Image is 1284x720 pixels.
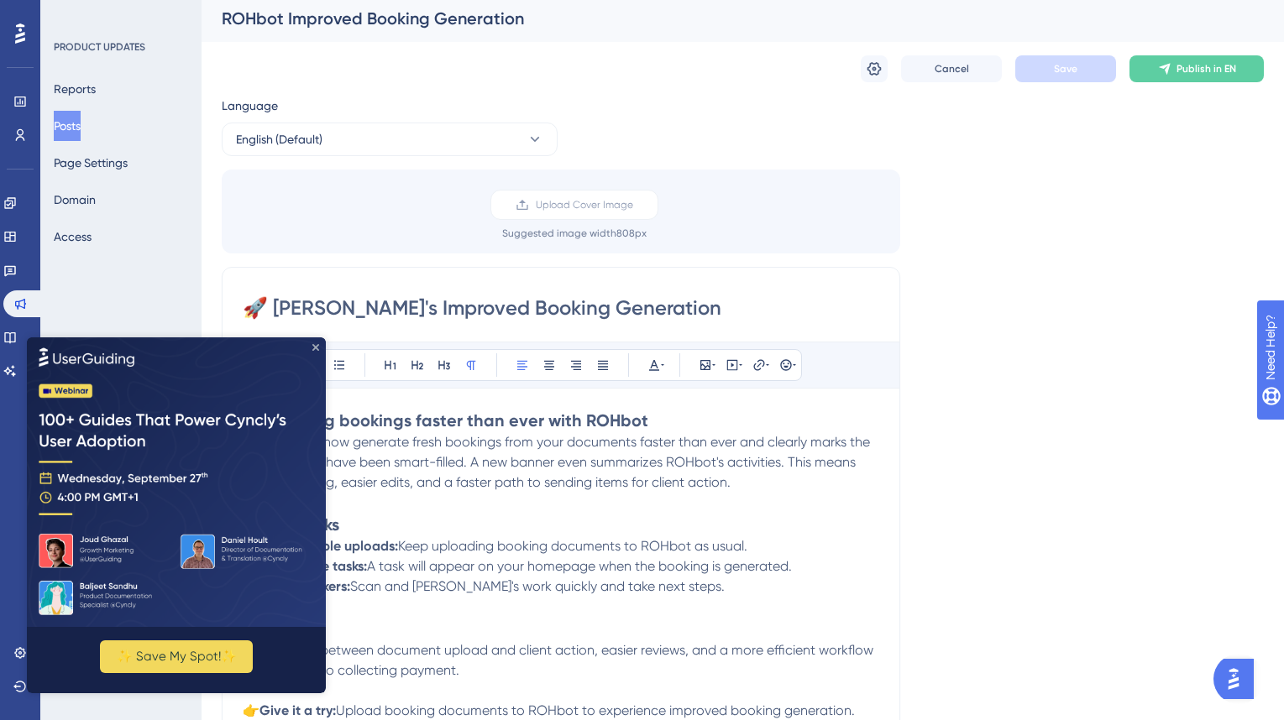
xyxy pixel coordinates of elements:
[536,198,633,211] span: Upload Cover Image
[243,410,648,430] strong: Generating bookings faster than ever with ROHbot
[54,222,92,252] button: Access
[502,227,647,240] div: Suggested image width 808 px
[243,434,873,490] span: ROHbot can now generate fresh bookings from your documents faster than ever and clearly marks the...
[54,74,96,104] button: Reports
[73,303,226,336] button: ✨ Save My Spot!✨
[367,558,792,574] span: A task will appear on your homepage when the booking is generated.
[243,295,879,321] input: Post Title
[236,129,322,149] span: English (Default)
[54,185,96,215] button: Domain
[39,4,105,24] span: Need Help?
[243,642,877,678] span: Less waiting between document upload and client action, easier reviews, and a more efficient work...
[1129,55,1264,82] button: Publish in EN
[1015,55,1116,82] button: Save
[54,40,145,54] div: PRODUCT UPDATES
[1213,654,1264,704] iframe: UserGuiding AI Assistant Launcher
[1177,62,1236,76] span: Publish in EN
[54,111,81,141] button: Posts
[398,538,747,554] span: Keep uploading booking documents to ROHbot as usual.
[935,62,969,76] span: Cancel
[350,578,725,594] span: Scan and [PERSON_NAME]'s work quickly and take next steps.
[259,538,398,554] strong: Same, simple uploads:
[243,702,259,718] span: 👉
[222,7,1222,30] div: ROHbot Improved Booking Generation
[54,148,128,178] button: Page Settings
[286,7,292,13] div: Close Preview
[222,96,278,116] span: Language
[336,702,855,718] span: Upload booking documents to ROHbot to experience improved booking generation.
[1054,62,1077,76] span: Save
[222,123,558,156] button: English (Default)
[901,55,1002,82] button: Cancel
[259,702,336,718] strong: Give it a try:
